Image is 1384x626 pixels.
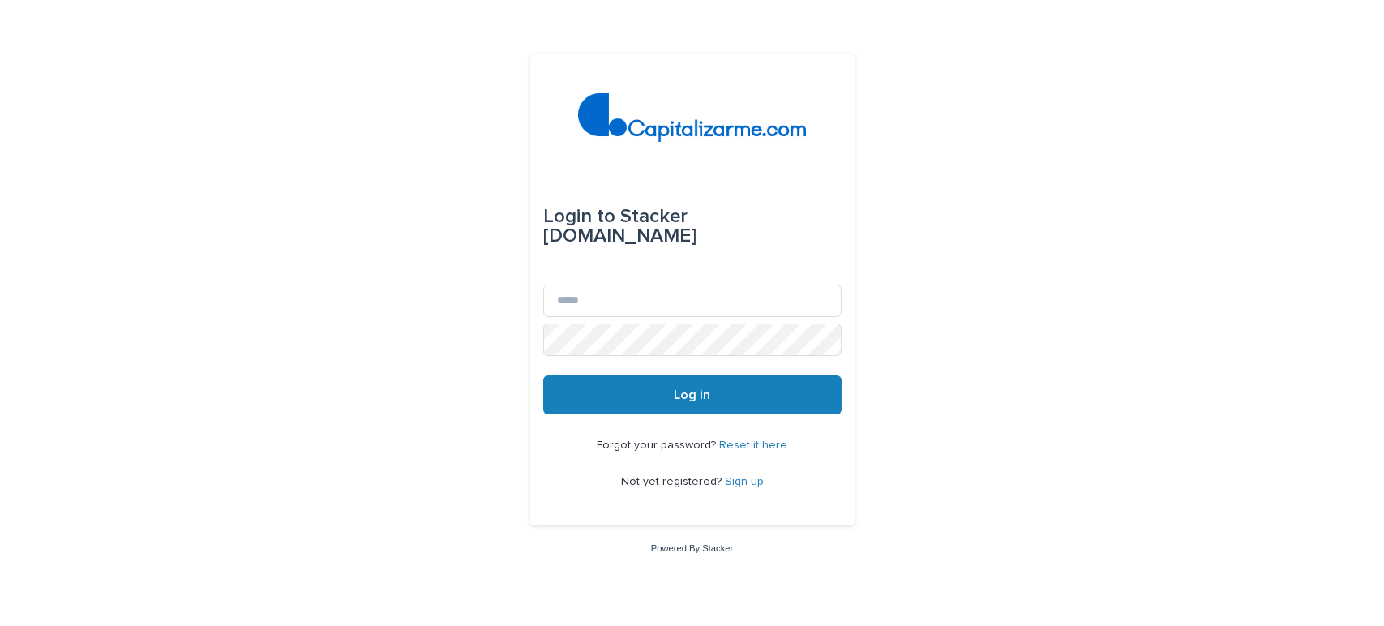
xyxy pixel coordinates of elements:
span: Login to [543,207,615,226]
a: Reset it here [719,439,787,451]
button: Log in [543,375,842,414]
div: Stacker [DOMAIN_NAME] [543,194,842,259]
a: Sign up [725,476,764,487]
a: Powered By Stacker [651,543,733,553]
span: Forgot your password? [597,439,719,451]
span: Not yet registered? [621,476,725,487]
img: 4arMvv9wSvmHTHbXwTim [578,93,806,142]
span: Log in [674,388,710,401]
